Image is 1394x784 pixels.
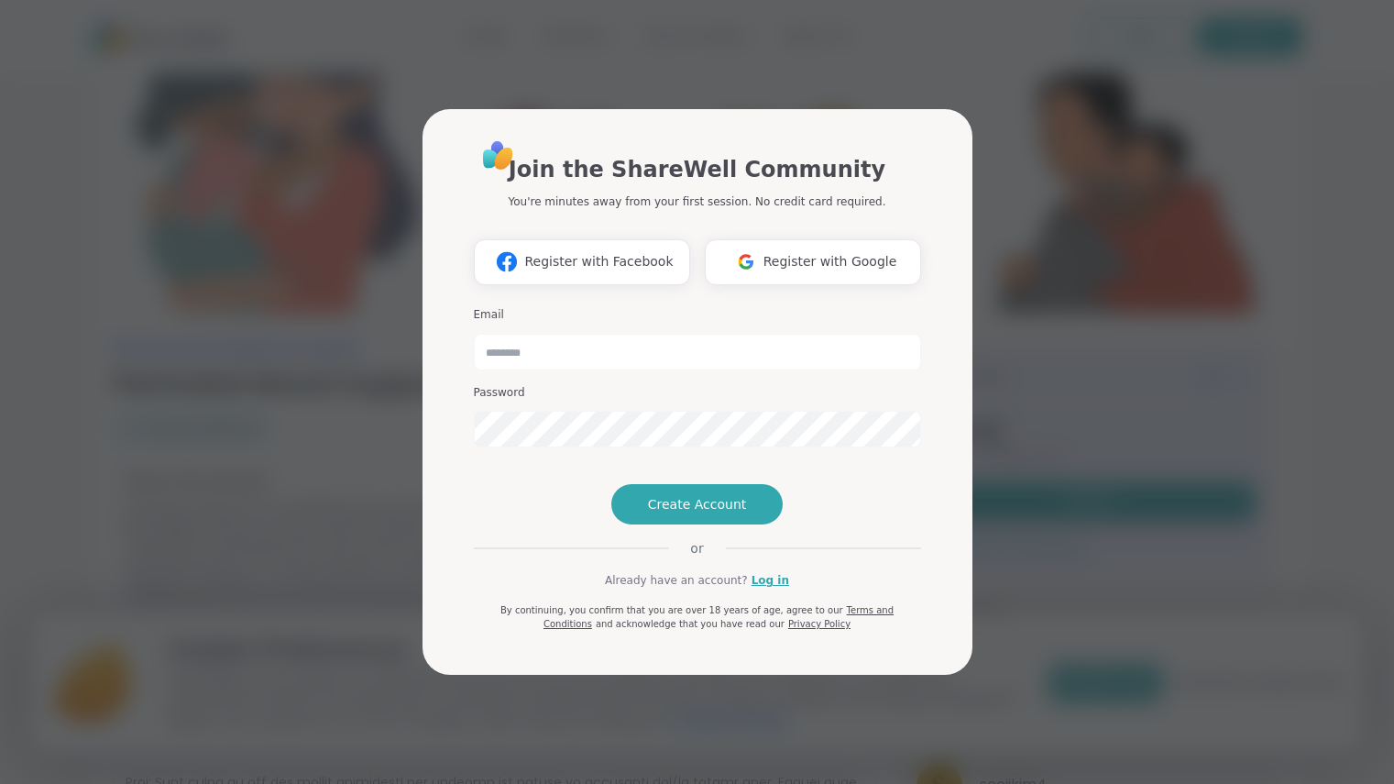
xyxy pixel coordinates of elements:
p: You're minutes away from your first session. No credit card required. [509,193,886,210]
button: Register with Google [705,239,921,285]
h3: Email [474,307,921,323]
a: Log in [752,572,789,589]
span: Register with Facebook [524,252,673,271]
button: Register with Facebook [474,239,690,285]
span: and acknowledge that you have read our [596,619,785,629]
span: Create Account [648,495,747,513]
span: Register with Google [763,252,897,271]
h1: Join the ShareWell Community [509,153,885,186]
img: ShareWell Logomark [489,245,524,279]
a: Privacy Policy [788,619,851,629]
img: ShareWell Logo [477,135,519,176]
button: Create Account [611,484,784,525]
img: ShareWell Logomark [729,245,763,279]
span: By continuing, you confirm that you are over 18 years of age, agree to our [500,605,843,615]
span: Already have an account? [605,572,748,589]
span: or [668,539,725,558]
h3: Password [474,385,921,401]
